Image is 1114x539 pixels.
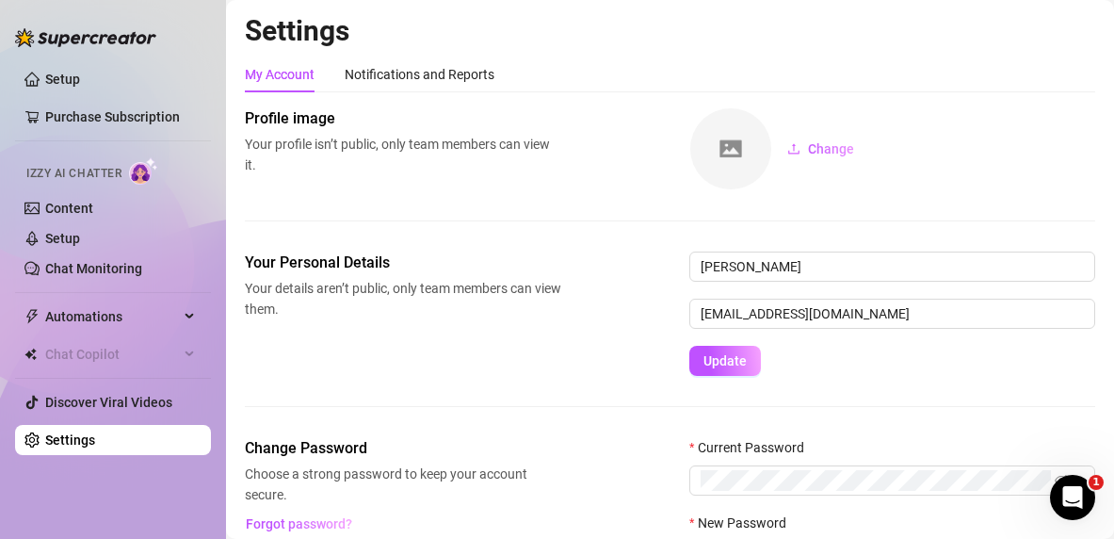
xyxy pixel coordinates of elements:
input: Current Password [701,470,1051,491]
span: Change [808,141,854,156]
label: New Password [689,513,799,533]
span: eye-invisible [1055,474,1068,487]
a: Chat Monitoring [45,261,142,276]
button: Update [689,346,761,376]
span: Your profile isn’t public, only team members can view it. [245,134,561,175]
img: square-placeholder.png [690,108,771,189]
a: Setup [45,231,80,246]
h2: Settings [245,13,1095,49]
iframe: Intercom live chat [1050,475,1095,520]
input: Enter name [689,252,1095,282]
a: Setup [45,72,80,87]
span: Your details aren’t public, only team members can view them. [245,278,561,319]
span: Izzy AI Chatter [26,165,121,183]
span: Your Personal Details [245,252,561,274]
img: AI Chatter [129,157,158,185]
span: Update [703,353,747,368]
span: Automations [45,302,179,332]
a: Content [45,201,93,216]
img: logo-BBDzfeDw.svg [15,28,156,47]
span: Chat Copilot [45,339,179,369]
span: Change Password [245,437,561,460]
button: Forgot password? [245,509,352,539]
span: Choose a strong password to keep your account secure. [245,464,561,505]
input: Enter new email [689,299,1095,329]
div: Notifications and Reports [345,64,494,85]
span: Forgot password? [246,516,352,531]
span: 1 [1089,475,1104,490]
a: Settings [45,433,95,448]
button: Change [772,134,869,164]
label: Current Password [689,437,816,458]
span: upload [787,142,800,155]
a: Purchase Subscription [45,109,180,124]
img: Chat Copilot [24,348,37,361]
span: thunderbolt [24,309,40,324]
span: Profile image [245,107,561,130]
a: Discover Viral Videos [45,395,172,410]
div: My Account [245,64,315,85]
